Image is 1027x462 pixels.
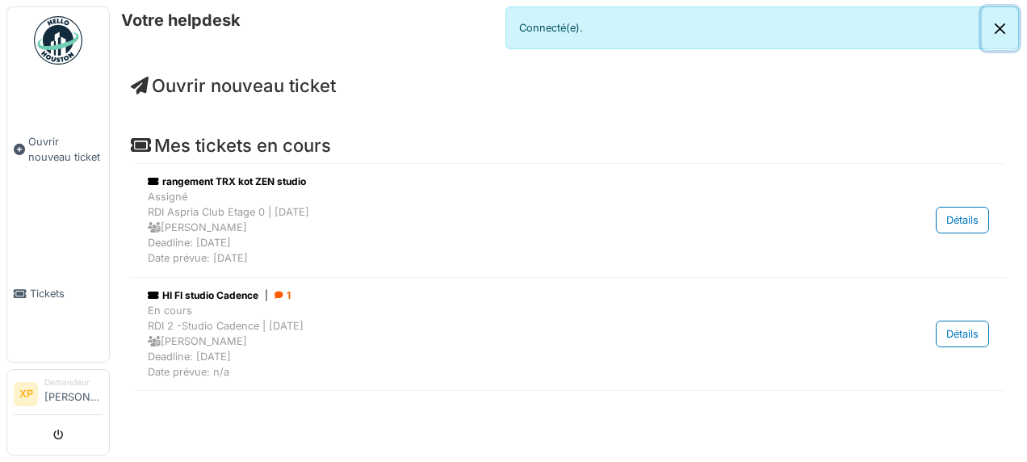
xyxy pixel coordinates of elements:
[505,6,1019,49] div: Connecté(e).
[131,135,1006,156] h4: Mes tickets en cours
[144,284,993,384] a: HI FI studio Cadence| 1 En coursRDI 2 -Studio Cadence | [DATE] [PERSON_NAME]Deadline: [DATE]Date ...
[936,207,989,233] div: Détails
[265,288,268,303] span: |
[44,376,103,388] div: Demandeur
[148,174,843,189] div: rangement TRX kot ZEN studio
[44,376,103,411] li: [PERSON_NAME]
[121,10,241,30] h6: Votre helpdesk
[7,225,109,362] a: Tickets
[28,134,103,165] span: Ouvrir nouveau ticket
[144,170,993,271] a: rangement TRX kot ZEN studio AssignéRDI Aspria Club Etage 0 | [DATE] [PERSON_NAME]Deadline: [DATE...
[30,286,103,301] span: Tickets
[982,7,1018,50] button: Close
[275,288,291,303] div: 1
[131,75,336,96] a: Ouvrir nouveau ticket
[148,303,843,380] div: En cours RDI 2 -Studio Cadence | [DATE] [PERSON_NAME] Deadline: [DATE] Date prévue: n/a
[7,73,109,225] a: Ouvrir nouveau ticket
[14,382,38,406] li: XP
[34,16,82,65] img: Badge_color-CXgf-gQk.svg
[148,189,843,267] div: Assigné RDI Aspria Club Etage 0 | [DATE] [PERSON_NAME] Deadline: [DATE] Date prévue: [DATE]
[936,321,989,347] div: Détails
[148,288,843,303] div: HI FI studio Cadence
[14,376,103,415] a: XP Demandeur[PERSON_NAME]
